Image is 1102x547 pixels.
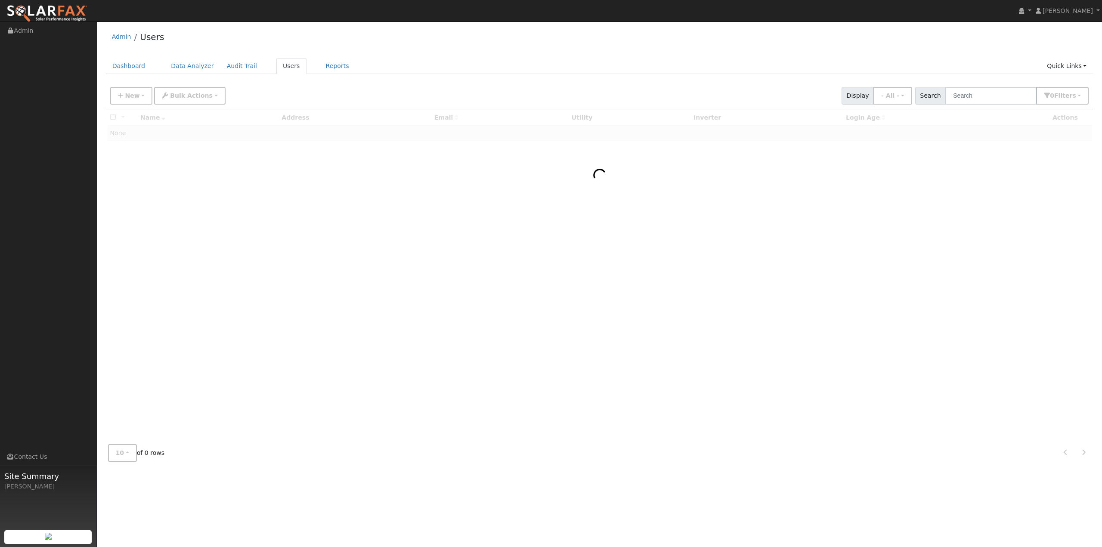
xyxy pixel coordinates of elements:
input: Search [945,87,1037,105]
a: Users [276,58,306,74]
div: [PERSON_NAME] [4,482,92,491]
a: Admin [112,33,131,40]
span: Bulk Actions [170,92,213,99]
button: 0Filters [1036,87,1089,105]
button: 10 [108,444,137,462]
span: 10 [116,449,124,456]
span: [PERSON_NAME] [1043,7,1093,14]
a: Users [140,32,164,42]
span: Search [915,87,946,105]
a: Dashboard [106,58,152,74]
span: of 0 rows [108,444,165,462]
button: Bulk Actions [154,87,225,105]
button: New [110,87,153,105]
span: Display [842,87,874,105]
span: Filter [1054,92,1076,99]
span: New [125,92,139,99]
a: Audit Trail [220,58,263,74]
span: s [1072,92,1076,99]
a: Data Analyzer [164,58,220,74]
button: - All - [873,87,912,105]
span: Site Summary [4,470,92,482]
a: Quick Links [1040,58,1093,74]
a: Reports [319,58,356,74]
img: SolarFax [6,5,87,23]
img: retrieve [45,533,52,540]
